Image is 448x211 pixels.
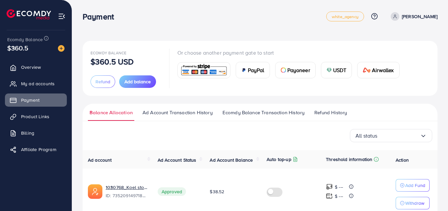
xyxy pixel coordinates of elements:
[356,131,378,141] span: All status
[58,13,66,20] img: menu
[21,97,40,103] span: Payment
[333,66,347,74] span: USDT
[158,187,186,196] span: Approved
[5,143,67,156] a: Affiliate Program
[210,157,253,163] span: Ad Account Balance
[177,49,405,57] p: Or choose another payment gate to start
[91,58,134,66] p: $360.5 USD
[378,131,420,141] input: Search for option
[236,62,270,78] a: cardPayPal
[332,14,358,19] span: white_agency
[350,129,432,142] div: Search for option
[21,146,56,153] span: Affiliate Program
[326,155,372,163] p: Threshold information
[95,78,110,85] span: Refund
[180,63,228,77] img: card
[91,75,115,88] button: Refund
[405,181,425,189] p: Add Fund
[372,66,394,74] span: Airwallex
[91,50,126,56] span: Ecomdy Balance
[396,197,430,209] button: Withdraw
[5,126,67,140] a: Billing
[88,157,112,163] span: Ad account
[321,62,352,78] a: cardUSDT
[7,43,28,53] span: $360.5
[21,64,41,70] span: Overview
[335,183,343,191] p: $ ---
[335,192,343,200] p: $ ---
[5,93,67,107] a: Payment
[143,109,213,116] span: Ad Account Transaction History
[210,188,224,195] span: $38.52
[83,12,119,21] h3: Payment
[223,109,304,116] span: Ecomdy Balance Transaction History
[177,62,230,78] a: card
[88,184,102,199] img: ic-ads-acc.e4c84228.svg
[124,78,151,85] span: Add balance
[402,13,437,20] p: [PERSON_NAME]
[267,155,291,163] p: Auto top-up
[248,66,264,74] span: PayPal
[106,184,147,199] div: <span class='underline'>1030768_Koel store_1711792217396</span></br>7352091497182806017
[363,67,371,73] img: card
[5,110,67,123] a: Product Links
[405,199,424,207] p: Withdraw
[281,67,286,73] img: card
[388,12,437,21] a: [PERSON_NAME]
[326,183,333,190] img: top-up amount
[21,113,49,120] span: Product Links
[327,67,332,73] img: card
[396,179,430,192] button: Add Fund
[106,192,147,199] span: ID: 7352091497182806017
[396,157,409,163] span: Action
[326,12,364,21] a: white_agency
[7,9,51,19] img: logo
[326,193,333,199] img: top-up amount
[5,77,67,90] a: My ad accounts
[58,45,65,52] img: image
[158,157,197,163] span: Ad Account Status
[357,62,399,78] a: cardAirwallex
[5,61,67,74] a: Overview
[275,62,316,78] a: cardPayoneer
[241,67,247,73] img: card
[21,130,34,136] span: Billing
[21,80,55,87] span: My ad accounts
[106,184,147,191] a: 1030768_Koel store_1711792217396
[119,75,156,88] button: Add balance
[90,109,133,116] span: Balance Allocation
[7,36,43,43] span: Ecomdy Balance
[287,66,310,74] span: Payoneer
[314,109,347,116] span: Refund History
